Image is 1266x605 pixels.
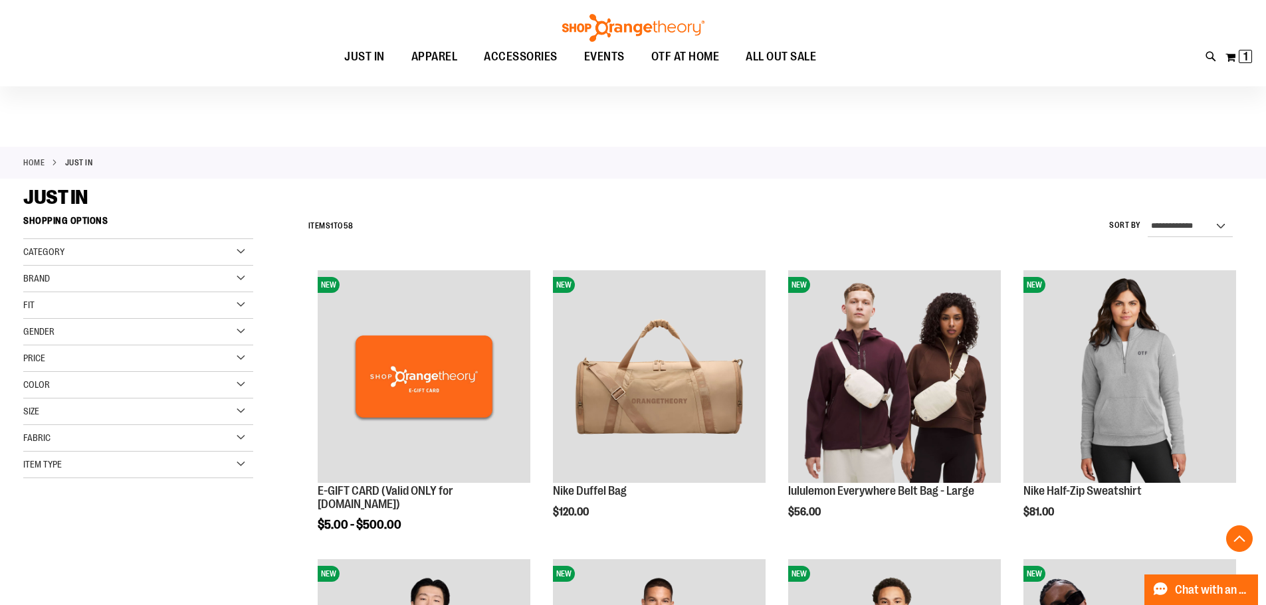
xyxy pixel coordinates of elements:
[553,566,575,582] span: NEW
[1109,220,1141,231] label: Sort By
[1023,270,1236,485] a: Nike Half-Zip SweatshirtNEW
[553,270,766,485] a: Nike Duffel BagNEW
[411,42,458,72] span: APPAREL
[560,14,706,42] img: Shop Orangetheory
[788,566,810,582] span: NEW
[23,406,39,416] span: Size
[318,484,453,511] a: E-GIFT CARD (Valid ONLY for [DOMAIN_NAME])
[484,42,558,72] span: ACCESSORIES
[23,326,54,337] span: Gender
[746,42,816,72] span: ALL OUT SALE
[553,484,627,497] a: Nike Duffel Bag
[318,518,401,531] span: $5.00 - $500.00
[1144,574,1259,605] button: Chat with an Expert
[23,273,50,284] span: Brand
[23,353,45,363] span: Price
[553,270,766,483] img: Nike Duffel Bag
[23,186,88,209] span: JUST IN
[318,566,340,582] span: NEW
[65,157,93,169] strong: JUST IN
[546,264,772,552] div: product
[788,277,810,293] span: NEW
[23,432,51,443] span: Fabric
[1023,270,1236,483] img: Nike Half-Zip Sweatshirt
[553,506,591,518] span: $120.00
[1226,525,1253,552] button: Back To Top
[788,270,1001,485] a: lululemon Everywhere Belt Bag - LargeNEW
[1175,584,1250,596] span: Chat with an Expert
[1023,277,1045,293] span: NEW
[311,264,537,564] div: product
[308,216,354,236] h2: Items to
[23,379,50,390] span: Color
[318,270,530,483] img: E-GIFT CARD (Valid ONLY for ShopOrangetheory.com)
[344,42,385,72] span: JUST IN
[1017,264,1243,552] div: product
[23,300,35,310] span: Fit
[788,484,974,497] a: lululemon Everywhere Belt Bag - Large
[330,221,334,230] span: 1
[1023,506,1056,518] span: $81.00
[553,277,575,293] span: NEW
[23,209,253,239] strong: Shopping Options
[788,270,1001,483] img: lululemon Everywhere Belt Bag - Large
[1023,484,1142,497] a: Nike Half-Zip Sweatshirt
[1243,50,1248,63] span: 1
[23,157,45,169] a: Home
[23,246,64,257] span: Category
[782,264,1007,552] div: product
[344,221,354,230] span: 58
[318,270,530,485] a: E-GIFT CARD (Valid ONLY for ShopOrangetheory.com)NEW
[23,459,62,470] span: Item Type
[584,42,625,72] span: EVENTS
[318,277,340,293] span: NEW
[788,506,823,518] span: $56.00
[1023,566,1045,582] span: NEW
[651,42,720,72] span: OTF AT HOME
